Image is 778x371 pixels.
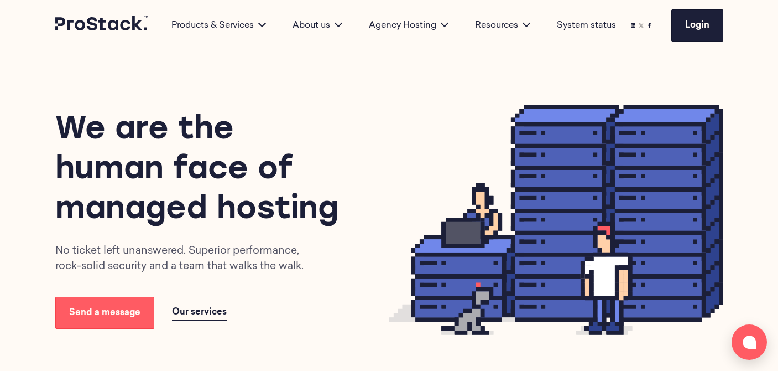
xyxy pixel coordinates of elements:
[685,21,709,30] span: Login
[462,19,544,32] div: Resources
[671,9,723,42] a: Login
[732,324,767,360] button: Open chat window
[279,19,356,32] div: About us
[55,297,154,329] a: Send a message
[172,308,227,317] span: Our services
[557,19,616,32] a: System status
[158,19,279,32] div: Products & Services
[172,305,227,321] a: Our services
[55,244,320,275] p: No ticket left unanswered. Superior performance, rock-solid security and a team that walks the walk.
[55,16,149,35] a: Prostack logo
[356,19,462,32] div: Agency Hosting
[55,111,349,230] h1: We are the human face of managed hosting
[69,308,140,317] span: Send a message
